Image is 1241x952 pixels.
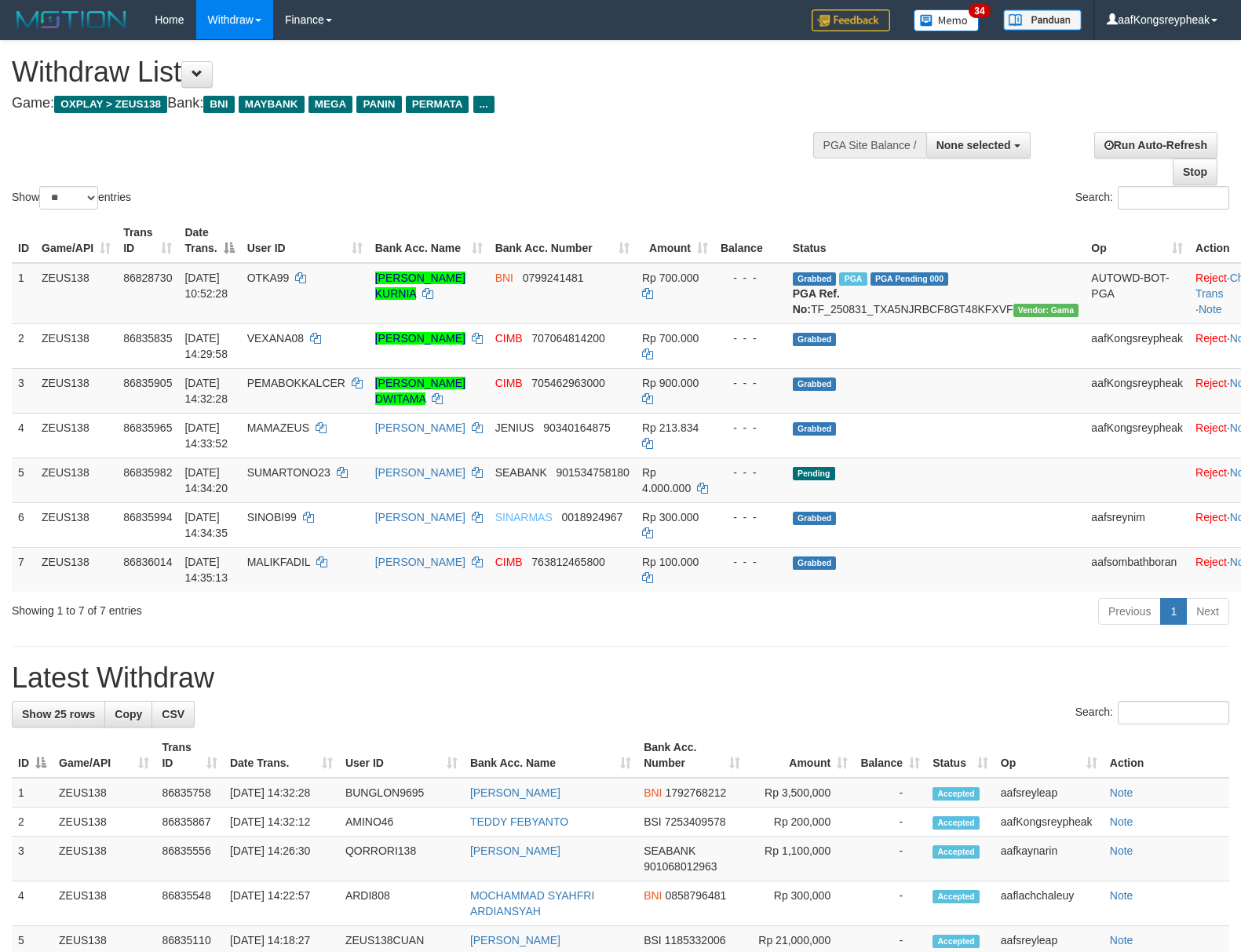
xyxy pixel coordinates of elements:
[1110,889,1133,902] a: Note
[854,808,926,837] td: -
[35,323,117,368] td: ZEUS138
[787,218,1086,263] th: Status
[926,132,1031,159] button: None selected
[854,778,926,808] td: -
[155,733,224,778] th: Trans ID: activate to sort column ascending
[642,556,699,568] span: Rp 100.000
[241,218,369,263] th: User ID: activate to sort column ascending
[642,377,699,389] span: Rp 900.000
[644,815,662,828] span: BSI
[793,422,837,436] span: Grabbed
[812,9,890,31] img: Feedback.jpg
[813,132,926,159] div: PGA Site Balance /
[115,708,142,720] span: Copy
[470,815,568,828] a: TEDDY FEBYANTO
[35,413,117,458] td: ZEUS138
[53,778,155,808] td: ZEUS138
[247,511,297,523] span: SINOBI99
[247,421,309,434] span: MAMAZEUS
[995,808,1104,837] td: aafKongsreypheak
[339,808,464,837] td: AMINO46
[854,733,926,778] th: Balance: activate to sort column ascending
[308,96,353,113] span: MEGA
[495,421,535,434] span: JENIUS
[721,330,780,346] div: - - -
[162,708,184,720] span: CSV
[473,96,495,113] span: ...
[12,96,812,111] h4: Game: Bank:
[104,701,152,728] a: Copy
[793,272,837,286] span: Grabbed
[1094,132,1217,159] a: Run Auto-Refresh
[1110,844,1133,857] a: Note
[12,596,506,618] div: Showing 1 to 7 of 7 entries
[123,466,172,479] span: 86835982
[531,332,604,345] span: Copy 707064814200 to clipboard
[642,272,699,284] span: Rp 700.000
[644,844,695,857] span: SEABANK
[224,881,339,926] td: [DATE] 14:22:57
[995,837,1104,881] td: aafkaynarin
[1104,733,1229,778] th: Action
[123,272,172,284] span: 86828730
[1098,598,1161,625] a: Previous
[556,466,629,479] span: Copy 901534758180 to clipboard
[642,511,699,523] span: Rp 300.000
[39,186,98,210] select: Showentries
[117,218,178,263] th: Trans ID: activate to sort column ascending
[1085,547,1189,592] td: aafsombathboran
[644,786,662,799] span: BNI
[53,881,155,926] td: ZEUS138
[224,733,339,778] th: Date Trans.: activate to sort column ascending
[1160,598,1187,625] a: 1
[495,466,547,479] span: SEABANK
[793,556,837,570] span: Grabbed
[155,837,224,881] td: 86835556
[561,511,622,523] span: Copy 0018924967 to clipboard
[375,466,465,479] a: [PERSON_NAME]
[523,272,584,284] span: Copy 0799241481 to clipboard
[1118,701,1229,724] input: Search:
[247,556,310,568] span: MALIKFADIL
[1085,263,1189,324] td: AUTOWD-BOT-PGA
[470,786,560,799] a: [PERSON_NAME]
[495,556,523,568] span: CIMB
[721,420,780,436] div: - - -
[12,547,35,592] td: 7
[969,4,990,18] span: 34
[489,218,636,263] th: Bank Acc. Number: activate to sort column ascending
[721,375,780,391] div: - - -
[1195,511,1227,523] a: Reject
[531,377,604,389] span: Copy 705462963000 to clipboard
[642,332,699,345] span: Rp 700.000
[665,815,726,828] span: Copy 7253409578 to clipboard
[12,701,105,728] a: Show 25 rows
[665,786,726,799] span: Copy 1792768212 to clipboard
[464,733,637,778] th: Bank Acc. Name: activate to sort column ascending
[1195,466,1227,479] a: Reject
[636,218,714,263] th: Amount: activate to sort column ascending
[746,881,854,926] td: Rp 300,000
[339,778,464,808] td: BUNGLON9695
[1085,368,1189,413] td: aafKongsreypheak
[854,881,926,926] td: -
[1195,377,1227,389] a: Reject
[1118,186,1229,210] input: Search:
[1195,332,1227,345] a: Reject
[247,272,290,284] span: OTKA99
[793,512,837,525] span: Grabbed
[155,808,224,837] td: 86835867
[714,218,787,263] th: Balance
[184,272,228,300] span: [DATE] 10:52:28
[665,934,726,947] span: Copy 1185332006 to clipboard
[746,733,854,778] th: Amount: activate to sort column ascending
[721,554,780,570] div: - - -
[12,808,53,837] td: 2
[531,556,604,568] span: Copy 763812465800 to clipboard
[746,808,854,837] td: Rp 200,000
[12,458,35,502] td: 5
[184,556,228,584] span: [DATE] 14:35:13
[12,186,131,210] label: Show entries
[224,778,339,808] td: [DATE] 14:32:28
[642,466,691,494] span: Rp 4.000.000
